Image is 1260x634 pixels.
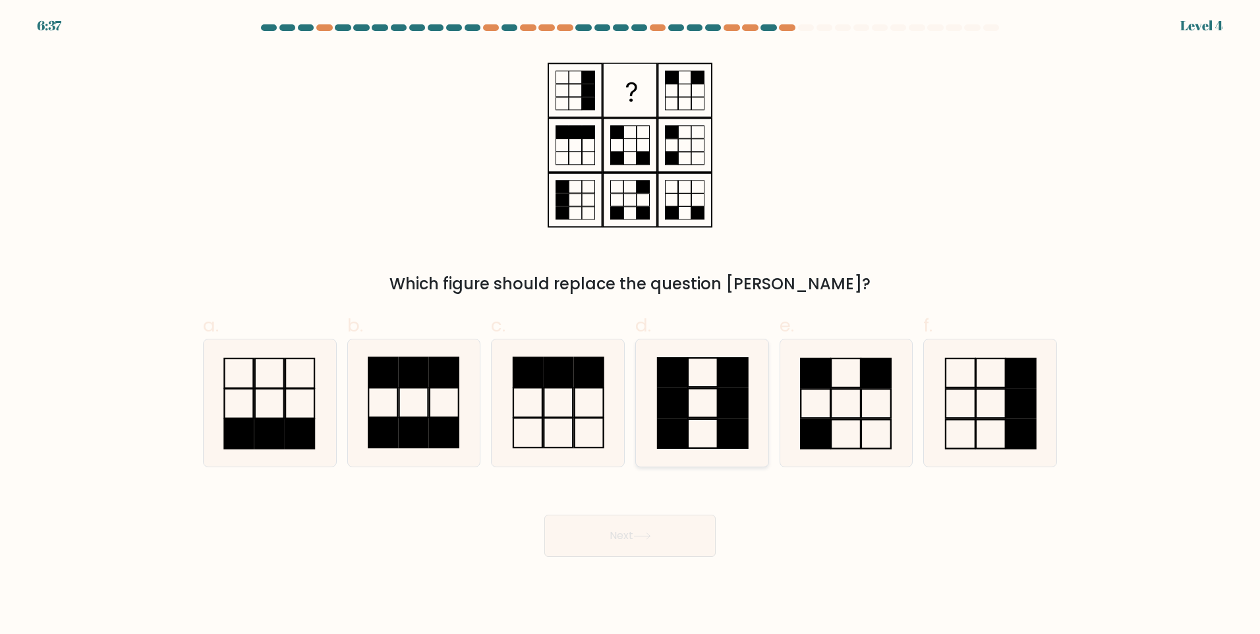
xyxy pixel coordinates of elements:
span: c. [491,312,505,338]
button: Next [544,515,716,557]
span: f. [923,312,932,338]
div: Which figure should replace the question [PERSON_NAME]? [211,272,1049,296]
div: 6:37 [37,16,61,36]
span: a. [203,312,219,338]
div: Level 4 [1180,16,1223,36]
span: e. [780,312,794,338]
span: b. [347,312,363,338]
span: d. [635,312,651,338]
